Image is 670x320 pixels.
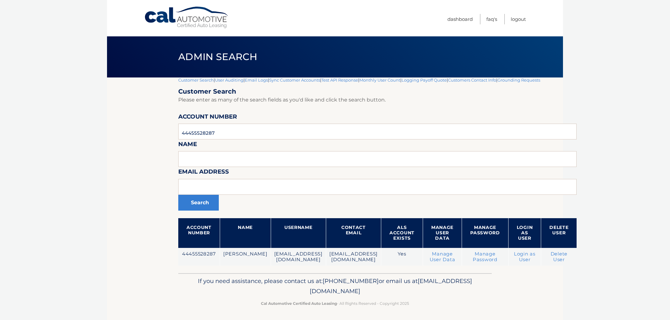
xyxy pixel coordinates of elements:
[178,218,220,248] th: Account Number
[245,77,268,83] a: Email Logs
[220,248,271,266] td: [PERSON_NAME]
[423,218,462,248] th: Manage User Data
[178,112,237,124] label: Account Number
[511,14,526,24] a: Logout
[182,300,488,307] p: - All Rights Reserved - Copyright 2025
[271,218,326,248] th: Username
[178,77,577,273] div: | | | | | | | |
[448,77,496,83] a: Customers Contact Info
[178,88,577,95] h2: Customer Search
[381,218,423,248] th: ALS Account Exists
[541,218,577,248] th: Delete User
[381,248,423,266] td: Yes
[514,251,535,262] a: Login as User
[215,77,243,83] a: User Auditing
[447,14,473,24] a: Dashboard
[462,218,509,248] th: Manage Password
[359,77,400,83] a: Monthly User Count
[473,251,497,262] a: Manage Password
[178,77,214,83] a: Customer Search
[551,251,568,262] a: Delete User
[144,6,230,29] a: Cal Automotive
[271,248,326,266] td: [EMAIL_ADDRESS][DOMAIN_NAME]
[310,277,472,295] span: [EMAIL_ADDRESS][DOMAIN_NAME]
[178,139,197,151] label: Name
[486,14,497,24] a: FAQ's
[508,218,541,248] th: Login as User
[323,277,379,285] span: [PHONE_NUMBER]
[178,248,220,266] td: 44455528287
[220,218,271,248] th: Name
[326,218,381,248] th: Contact Email
[326,248,381,266] td: [EMAIL_ADDRESS][DOMAIN_NAME]
[261,301,337,306] strong: Cal Automotive Certified Auto Leasing
[178,95,577,104] p: Please enter as many of the search fields as you'd like and click the search button.
[178,195,219,211] button: Search
[321,77,358,83] a: Test API Response
[430,251,455,262] a: Manage User Data
[497,77,540,83] a: Grounding Requests
[182,276,488,296] p: If you need assistance, please contact us at: or email us at
[178,167,229,179] label: Email Address
[269,77,320,83] a: Sync Customer Accounts
[178,51,257,63] span: Admin Search
[401,77,447,83] a: Logging Payoff Quote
